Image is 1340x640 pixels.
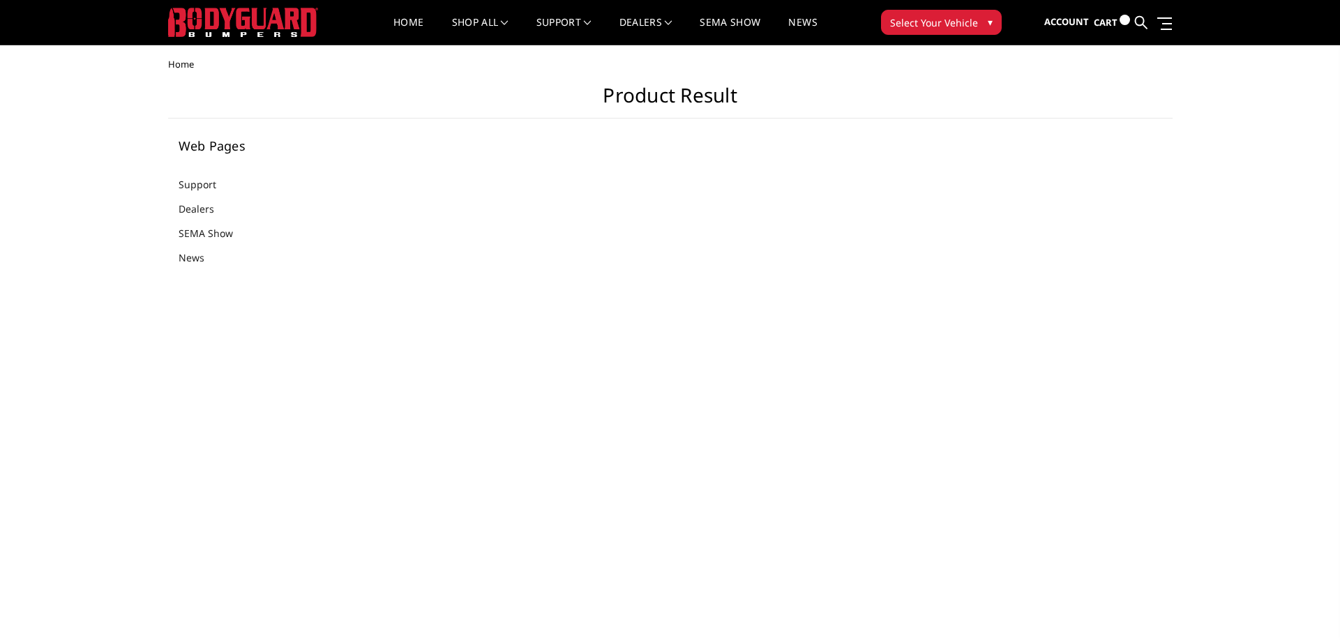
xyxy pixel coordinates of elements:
[1094,3,1130,42] a: Cart
[536,17,592,45] a: Support
[619,17,672,45] a: Dealers
[881,10,1002,35] button: Select Your Vehicle
[700,17,760,45] a: SEMA Show
[168,58,194,70] span: Home
[179,139,349,152] h5: Web Pages
[179,201,232,216] a: Dealers
[1044,3,1089,41] a: Account
[179,177,234,192] a: Support
[168,8,318,37] img: BODYGUARD BUMPERS
[1094,16,1117,29] span: Cart
[393,17,423,45] a: Home
[1044,15,1089,28] span: Account
[179,250,222,265] a: News
[988,15,993,29] span: ▾
[452,17,509,45] a: shop all
[788,17,817,45] a: News
[179,226,250,241] a: SEMA Show
[168,84,1173,119] h1: Product Result
[890,15,978,30] span: Select Your Vehicle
